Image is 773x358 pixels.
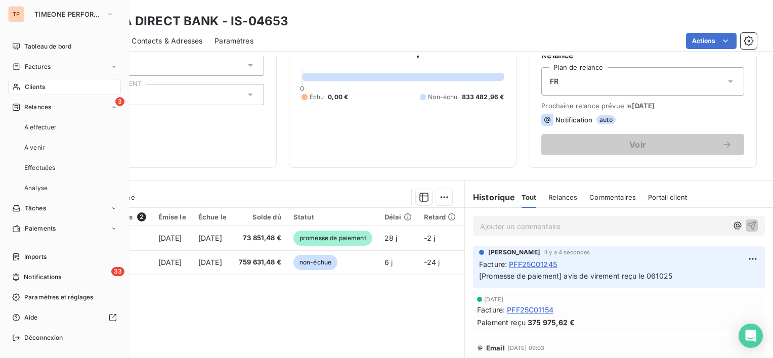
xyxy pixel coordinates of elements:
[300,84,304,93] span: 0
[198,234,222,242] span: [DATE]
[384,258,393,266] span: 6 j
[686,33,737,49] button: Actions
[541,102,744,110] span: Prochaine relance prévue le
[424,213,456,221] div: Retard
[198,213,227,221] div: Échue le
[158,258,182,266] span: [DATE]
[507,304,553,315] span: PFF25C01154
[486,344,505,352] span: Email
[25,82,45,92] span: Clients
[111,267,124,276] span: 33
[132,36,202,46] span: Contacts & Adresses
[293,213,372,221] div: Statut
[24,184,48,193] span: Analyse
[158,234,182,242] span: [DATE]
[24,293,93,302] span: Paramètres et réglages
[488,248,540,257] span: [PERSON_NAME]
[596,115,616,124] span: auto
[328,93,348,102] span: 0,00 €
[544,249,590,255] span: il y a 4 secondes
[293,231,372,246] span: promesse de paiement
[465,191,516,203] h6: Historique
[739,324,763,348] div: Open Intercom Messenger
[555,116,592,124] span: Notification
[24,252,47,261] span: Imports
[428,93,457,102] span: Non-échu
[548,193,577,201] span: Relances
[24,42,71,51] span: Tableau de bord
[24,163,56,172] span: Effectuées
[509,259,557,270] span: PFF25C01245
[648,193,687,201] span: Portail client
[89,12,288,30] h3: ARKEA DIRECT BANK - IS-04653
[239,257,281,267] span: 759 631,48 €
[479,259,507,270] span: Facture :
[484,296,503,302] span: [DATE]
[239,233,281,243] span: 73 851,48 €
[25,224,56,233] span: Paiements
[553,141,722,149] span: Voir
[479,272,672,280] span: [Promesse de paiement] avis de virement reçu le 061025
[24,273,61,282] span: Notifications
[462,93,504,102] span: 833 482,96 €
[214,36,253,46] span: Paramètres
[8,6,24,22] div: TP
[24,333,63,342] span: Déconnexion
[528,317,575,328] span: 375 975,62 €
[24,103,51,112] span: Relances
[541,134,744,155] button: Voir
[24,313,38,322] span: Aide
[8,309,121,326] a: Aide
[424,258,440,266] span: -24 j
[508,345,545,351] span: [DATE] 09:03
[550,76,559,86] span: FR
[34,10,102,18] span: TIMEONE PERFORMANCE
[25,62,51,71] span: Factures
[293,255,337,270] span: non-échue
[589,193,636,201] span: Commentaires
[424,234,436,242] span: -2 j
[477,317,526,328] span: Paiement reçu
[198,258,222,266] span: [DATE]
[137,212,146,221] span: 2
[477,304,505,315] span: Facture :
[384,234,398,242] span: 28 j
[24,143,45,152] span: À venir
[310,93,324,102] span: Échu
[632,102,655,110] span: [DATE]
[158,213,186,221] div: Émise le
[522,193,537,201] span: Tout
[384,213,412,221] div: Délai
[24,123,57,132] span: À effectuer
[239,213,281,221] div: Solde dû
[115,97,124,106] span: 3
[25,204,46,213] span: Tâches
